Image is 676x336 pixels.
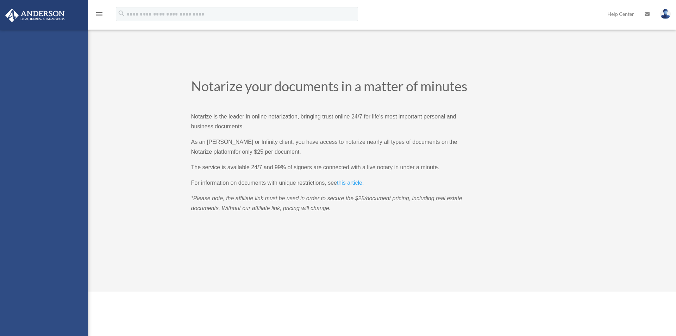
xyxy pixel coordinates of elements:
[234,149,301,155] span: for only $25 per document.
[95,12,104,18] a: menu
[660,9,671,19] img: User Pic
[362,180,364,186] span: .
[95,10,104,18] i: menu
[337,180,362,186] span: this article
[337,180,362,189] a: this article
[191,180,337,186] span: For information on documents with unique restrictions, see
[191,79,471,96] h1: Notarize your documents in a matter of minutes
[191,114,456,129] span: Notarize is the leader in online notarization, bringing trust online 24/7 for life’s most importa...
[191,139,457,155] span: As an [PERSON_NAME] or Infinity client, you have access to notarize nearly all types of documents...
[118,10,125,17] i: search
[191,164,439,170] span: The service is available 24/7 and 99% of signers are connected with a live notary in under a minute.
[191,195,462,211] span: *Please note, the affiliate link must be used in order to secure the $25/document pricing, includ...
[3,8,67,22] img: Anderson Advisors Platinum Portal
